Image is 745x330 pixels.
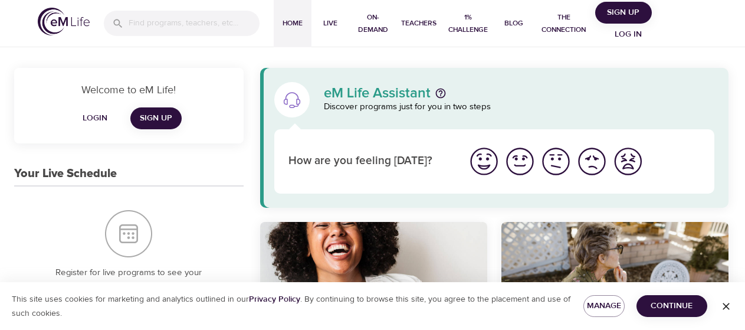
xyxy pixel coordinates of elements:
span: On-Demand [354,11,392,36]
p: Register for live programs to see your upcoming schedule here. [38,266,220,293]
p: eM Life Assistant [324,86,431,100]
button: I'm feeling worst [610,143,646,179]
img: worst [612,145,644,178]
p: How are you feeling [DATE]? [288,153,452,170]
img: Your Live Schedule [105,210,152,257]
span: Sign Up [140,111,172,126]
img: eM Life Assistant [283,90,301,109]
span: Blog [500,17,528,30]
span: Home [278,17,307,30]
span: Log in [605,27,652,42]
img: great [468,145,500,178]
a: Sign Up [130,107,182,129]
span: Continue [646,299,698,313]
input: Find programs, teachers, etc... [129,11,260,36]
img: logo [38,8,90,35]
button: Log in [600,24,657,45]
span: Login [81,111,109,126]
span: The Connection [537,11,590,36]
p: Welcome to eM Life! [28,82,229,98]
a: Privacy Policy [249,294,300,305]
button: I'm feeling ok [538,143,574,179]
button: Login [76,107,114,129]
button: I'm feeling good [502,143,538,179]
button: I'm feeling bad [574,143,610,179]
span: Sign Up [600,5,647,20]
img: ok [540,145,572,178]
h3: Your Live Schedule [14,167,117,181]
span: Teachers [401,17,437,30]
span: Manage [593,299,615,313]
button: Sign Up [595,2,652,24]
button: Continue [636,295,707,317]
span: Live [316,17,344,30]
p: Discover programs just for you in two steps [324,100,714,114]
button: Manage [583,295,625,317]
img: good [504,145,536,178]
span: 1% Challenge [446,11,490,36]
button: I'm feeling great [466,143,502,179]
img: bad [576,145,608,178]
